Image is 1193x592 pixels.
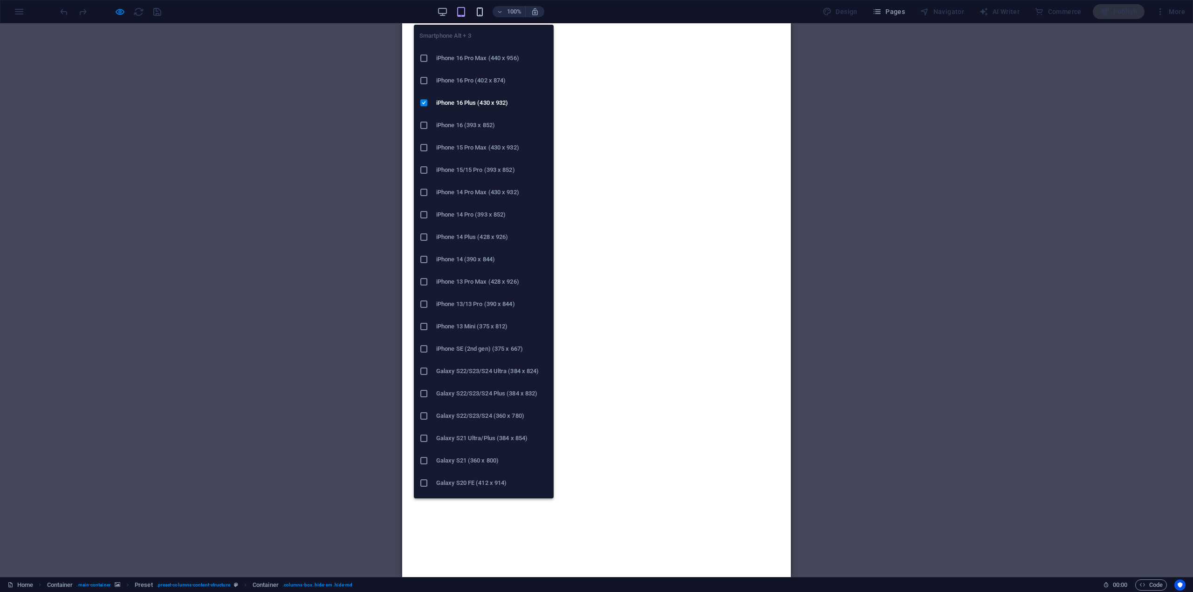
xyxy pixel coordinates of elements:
[531,7,539,16] i: On resize automatically adjust zoom level to fit chosen device.
[436,97,548,109] h6: iPhone 16 Plus (430 x 932)
[436,433,548,444] h6: Galaxy S21 Ultra/Plus (384 x 854)
[436,477,548,489] h6: Galaxy S20 FE (412 x 914)
[135,579,153,591] span: Click to select. Double-click to edit
[1103,579,1128,591] h6: Session time
[1174,579,1186,591] button: Usercentrics
[436,276,548,287] h6: iPhone 13 Pro Max (428 x 926)
[436,120,548,131] h6: iPhone 16 (393 x 852)
[436,343,548,354] h6: iPhone SE (2nd gen) (375 x 667)
[436,53,548,64] h6: iPhone 16 Pro Max (440 x 956)
[869,4,909,19] button: Pages
[76,579,110,591] span: . main-container
[253,579,279,591] span: Click to select. Double-click to edit
[436,254,548,265] h6: iPhone 14 (390 x 844)
[157,579,230,591] span: . preset-columns-content-structure
[436,410,548,422] h6: Galaxy S22/S23/S24 (360 x 780)
[234,582,238,587] i: This element is a customizable preset
[1119,581,1121,588] span: :
[7,579,33,591] a: Click to cancel selection. Double-click to open Pages
[436,366,548,377] h6: Galaxy S22/S23/S24 Ultra (384 x 824)
[1135,579,1167,591] button: Code
[436,455,548,466] h6: Galaxy S21 (360 x 800)
[436,164,548,176] h6: iPhone 15/15 Pro (393 x 852)
[1113,579,1127,591] span: 00 00
[507,6,521,17] h6: 100%
[436,388,548,399] h6: Galaxy S22/S23/S24 Plus (384 x 832)
[282,579,353,591] span: . columns-box .hide-sm .hide-md
[436,75,548,86] h6: iPhone 16 Pro (402 x 874)
[436,299,548,310] h6: iPhone 13/13 Pro (390 x 844)
[47,579,73,591] span: Click to select. Double-click to edit
[819,4,861,19] div: Design (Ctrl+Alt+Y)
[47,579,353,591] nav: breadcrumb
[115,582,120,587] i: This element contains a background
[436,142,548,153] h6: iPhone 15 Pro Max (430 x 932)
[493,6,526,17] button: 100%
[872,7,905,16] span: Pages
[1139,579,1163,591] span: Code
[436,231,548,243] h6: iPhone 14 Plus (428 x 926)
[436,321,548,332] h6: iPhone 13 Mini (375 x 812)
[436,209,548,220] h6: iPhone 14 Pro (393 x 852)
[436,187,548,198] h6: iPhone 14 Pro Max (430 x 932)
